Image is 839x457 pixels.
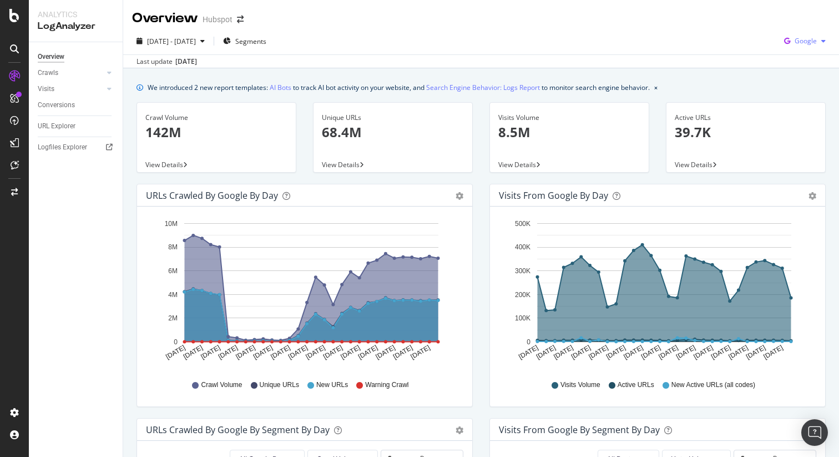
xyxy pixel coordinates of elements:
text: [DATE] [287,344,309,361]
text: [DATE] [252,344,274,361]
text: [DATE] [552,344,574,361]
text: [DATE] [217,344,239,361]
a: Crawls [38,67,104,79]
text: 300K [515,267,530,275]
span: Active URLs [618,380,654,390]
text: [DATE] [675,344,697,361]
text: 0 [174,338,178,346]
p: 142M [145,123,287,142]
text: [DATE] [622,344,644,361]
text: [DATE] [587,344,609,361]
div: LogAnalyzer [38,20,114,33]
span: View Details [322,160,360,169]
div: [DATE] [175,57,197,67]
div: gear [808,192,816,200]
div: info banner [137,82,826,93]
div: Unique URLs [322,113,464,123]
div: Visits [38,83,54,95]
div: URL Explorer [38,120,75,132]
text: 2M [168,314,178,322]
div: Crawls [38,67,58,79]
div: Logfiles Explorer [38,142,87,153]
div: Crawl Volume [145,113,287,123]
text: 6M [168,267,178,275]
text: [DATE] [640,344,662,361]
span: New URLs [316,380,348,390]
span: Segments [235,37,266,46]
svg: A chart. [499,215,816,370]
span: [DATE] - [DATE] [147,37,196,46]
text: [DATE] [182,344,204,361]
div: Overview [38,51,64,63]
span: View Details [145,160,183,169]
text: 200K [515,291,530,299]
div: arrow-right-arrow-left [237,16,244,23]
text: [DATE] [269,344,291,361]
p: 68.4M [322,123,464,142]
div: Hubspot [203,14,233,25]
text: 100K [515,314,530,322]
text: [DATE] [305,344,327,361]
text: 4M [168,291,178,299]
text: [DATE] [517,344,539,361]
button: Segments [219,32,271,50]
text: [DATE] [570,344,592,361]
text: [DATE] [164,344,186,361]
span: View Details [498,160,536,169]
div: URLs Crawled by Google by day [146,190,278,201]
text: 10M [165,220,178,228]
a: URL Explorer [38,120,115,132]
text: [DATE] [710,344,732,361]
svg: A chart. [146,215,463,370]
text: [DATE] [410,344,432,361]
div: URLs Crawled by Google By Segment By Day [146,424,330,435]
div: Analytics [38,9,114,20]
text: 500K [515,220,530,228]
text: [DATE] [693,344,715,361]
text: [DATE] [658,344,680,361]
span: Visits Volume [560,380,600,390]
div: Visits from Google by day [499,190,608,201]
text: [DATE] [727,344,750,361]
span: Unique URLs [260,380,299,390]
text: [DATE] [375,344,397,361]
text: [DATE] [605,344,627,361]
div: gear [456,192,463,200]
span: New Active URLs (all codes) [671,380,755,390]
div: Visits from Google By Segment By Day [499,424,660,435]
text: 0 [527,338,530,346]
a: Overview [38,51,115,63]
div: Conversions [38,99,75,111]
span: Crawl Volume [201,380,242,390]
div: Visits Volume [498,113,640,123]
p: 39.7K [675,123,817,142]
p: 8.5M [498,123,640,142]
span: View Details [675,160,712,169]
div: Active URLs [675,113,817,123]
button: Google [780,32,830,50]
div: Open Intercom Messenger [801,419,828,446]
text: 8M [168,244,178,252]
text: [DATE] [392,344,414,361]
text: [DATE] [199,344,221,361]
span: Warning Crawl [365,380,408,390]
a: Logfiles Explorer [38,142,115,153]
text: [DATE] [234,344,256,361]
text: [DATE] [535,344,557,361]
button: [DATE] - [DATE] [132,32,209,50]
button: close banner [651,79,660,96]
a: Conversions [38,99,115,111]
a: AI Bots [270,82,291,93]
text: [DATE] [322,344,344,361]
a: Visits [38,83,104,95]
a: Search Engine Behavior: Logs Report [426,82,540,93]
div: We introduced 2 new report templates: to track AI bot activity on your website, and to monitor se... [148,82,650,93]
div: Overview [132,9,198,28]
text: [DATE] [340,344,362,361]
text: [DATE] [762,344,785,361]
text: [DATE] [357,344,379,361]
span: Google [795,36,817,46]
div: gear [456,426,463,434]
